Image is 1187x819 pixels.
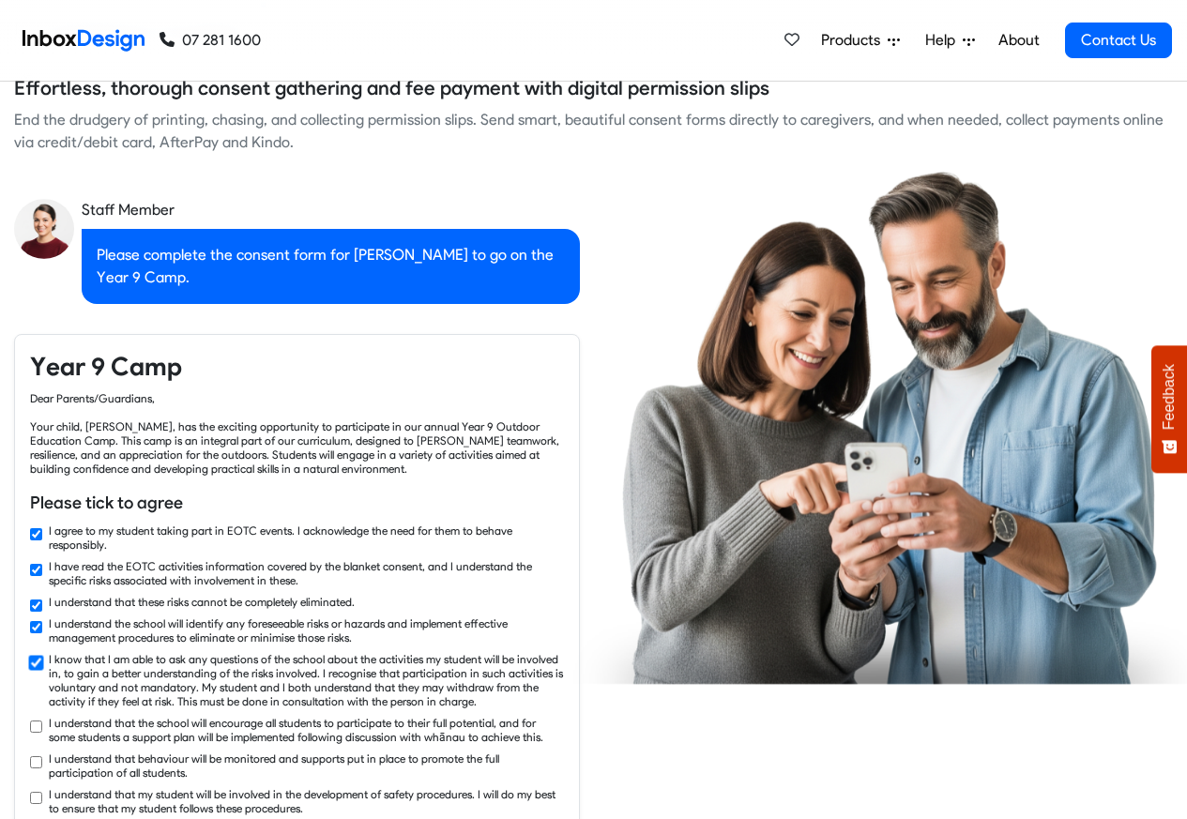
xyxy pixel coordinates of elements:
[821,29,888,52] span: Products
[30,350,564,384] h4: Year 9 Camp
[82,229,580,304] div: Please complete the consent form for [PERSON_NAME] to go on the Year 9 Camp.
[49,787,564,815] label: I understand that my student will be involved in the development of safety procedures. I will do ...
[160,29,261,52] a: 07 281 1600
[1161,364,1178,430] span: Feedback
[30,391,564,476] div: Dear Parents/Guardians, Your child, [PERSON_NAME], has the exciting opportunity to participate in...
[814,22,907,59] a: Products
[49,595,355,609] label: I understand that these risks cannot be completely eliminated.
[49,716,564,744] label: I understand that the school will encourage all students to participate to their full potential, ...
[49,616,564,645] label: I understand the school will identify any foreseeable risks or hazards and implement effective ma...
[918,22,982,59] a: Help
[14,199,74,259] img: staff_avatar.png
[49,523,564,552] label: I agree to my student taking part in EOTC events. I acknowledge the need for them to behave respo...
[30,491,564,515] h6: Please tick to agree
[14,109,1173,154] div: End the drudgery of printing, chasing, and collecting permission slips. Send smart, beautiful con...
[14,74,769,102] h5: Effortless, thorough consent gathering and fee payment with digital permission slips
[82,199,580,221] div: Staff Member
[1151,345,1187,473] button: Feedback - Show survey
[49,751,564,780] label: I understand that behaviour will be monitored and supports put in place to promote the full parti...
[49,652,564,708] label: I know that I am able to ask any questions of the school about the activities my student will be ...
[925,29,963,52] span: Help
[993,22,1044,59] a: About
[1065,23,1172,58] a: Contact Us
[49,559,564,587] label: I have read the EOTC activities information covered by the blanket consent, and I understand the ...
